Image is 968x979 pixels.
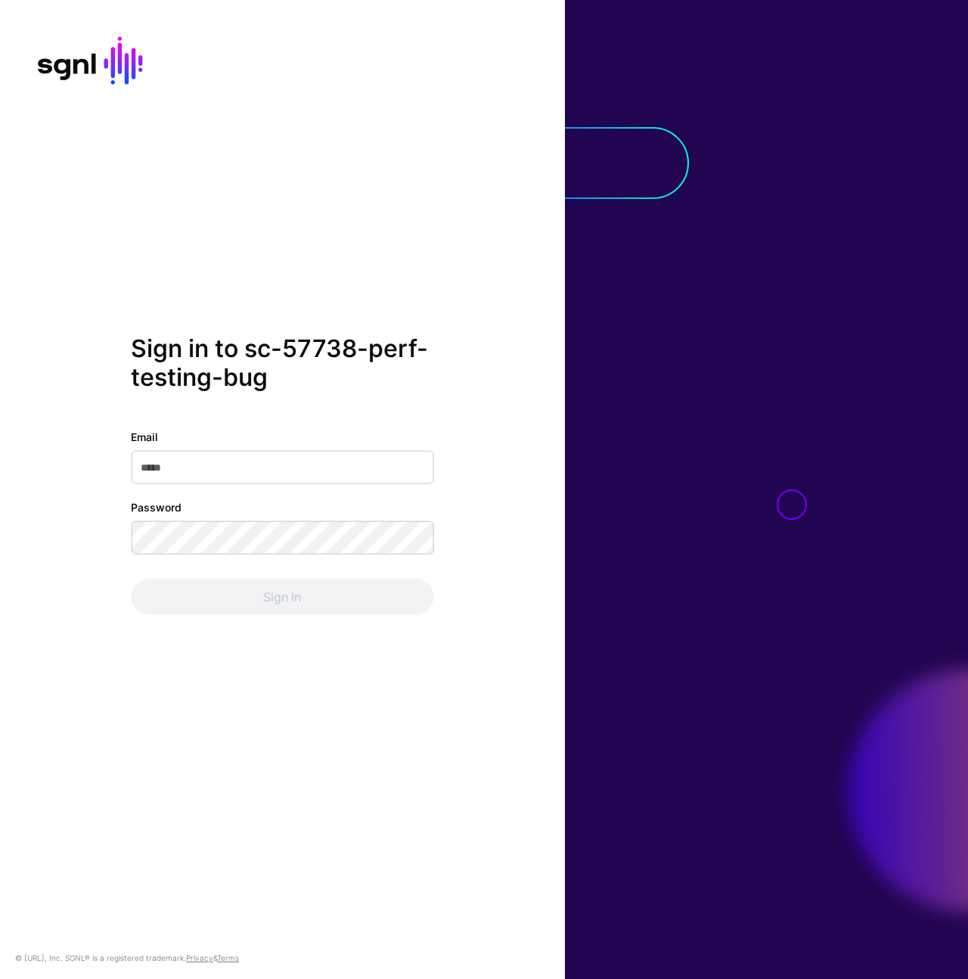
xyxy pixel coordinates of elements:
[15,952,239,964] div: © [URL], Inc. SGNL® is a registered trademark. &
[186,953,213,962] a: Privacy
[217,953,239,962] a: Terms
[131,499,181,514] label: Password
[131,334,433,393] h2: Sign in to sc-57738-perf-testing-bug
[131,428,158,444] label: Email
